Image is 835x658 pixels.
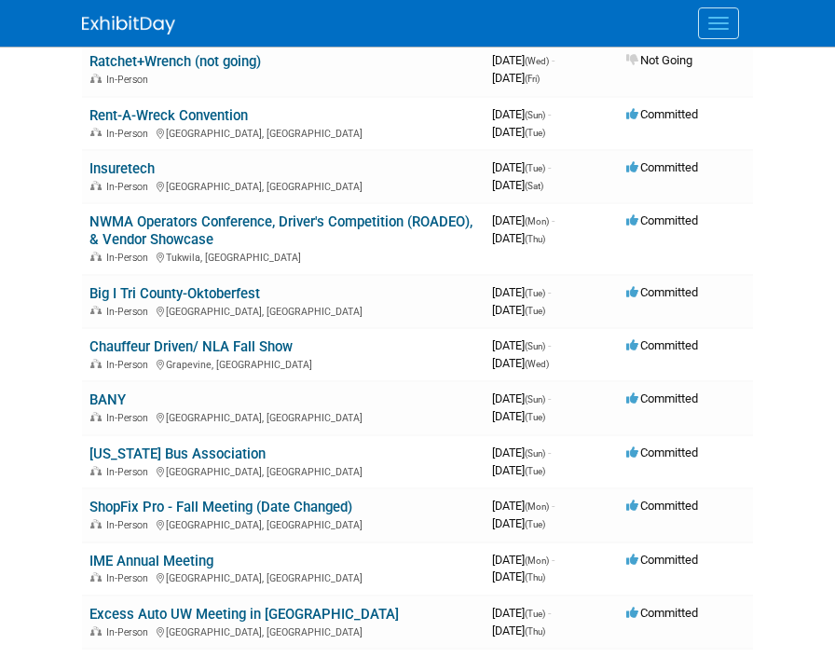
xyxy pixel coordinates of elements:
[525,609,545,619] span: (Tue)
[90,252,102,261] img: In-Person Event
[525,181,543,191] span: (Sat)
[492,338,551,352] span: [DATE]
[525,394,545,404] span: (Sun)
[89,160,155,177] a: Insuretech
[548,107,551,121] span: -
[106,519,154,531] span: In-Person
[525,412,545,422] span: (Tue)
[492,446,551,459] span: [DATE]
[525,306,545,316] span: (Tue)
[106,128,154,140] span: In-Person
[492,463,545,477] span: [DATE]
[525,501,549,512] span: (Mon)
[552,499,554,513] span: -
[548,446,551,459] span: -
[525,555,549,566] span: (Mon)
[525,74,540,84] span: (Fri)
[548,160,551,174] span: -
[90,181,102,190] img: In-Person Event
[89,624,477,638] div: [GEOGRAPHIC_DATA], [GEOGRAPHIC_DATA]
[82,16,175,34] img: ExhibitDay
[552,213,554,227] span: -
[106,572,154,584] span: In-Person
[626,553,698,567] span: Committed
[548,606,551,620] span: -
[89,213,472,248] a: NWMA Operators Conference, Driver's Competition (ROADEO), & Vendor Showcase
[552,53,554,67] span: -
[106,252,154,264] span: In-Person
[525,359,549,369] span: (Wed)
[525,216,549,226] span: (Mon)
[89,125,477,140] div: [GEOGRAPHIC_DATA], [GEOGRAPHIC_DATA]
[89,499,352,515] a: ShopFix Pro - Fall Meeting (Date Changed)
[89,391,126,408] a: BANY
[492,53,554,67] span: [DATE]
[525,128,545,138] span: (Tue)
[626,160,698,174] span: Committed
[106,412,154,424] span: In-Person
[626,53,692,67] span: Not Going
[89,409,477,424] div: [GEOGRAPHIC_DATA], [GEOGRAPHIC_DATA]
[492,285,551,299] span: [DATE]
[548,338,551,352] span: -
[525,341,545,351] span: (Sun)
[492,160,551,174] span: [DATE]
[492,499,554,513] span: [DATE]
[626,107,698,121] span: Committed
[90,74,102,83] img: In-Person Event
[548,391,551,405] span: -
[89,356,477,371] div: Grapevine, [GEOGRAPHIC_DATA]
[89,569,477,584] div: [GEOGRAPHIC_DATA], [GEOGRAPHIC_DATA]
[525,448,545,459] span: (Sun)
[626,499,698,513] span: Committed
[492,356,549,370] span: [DATE]
[492,125,545,139] span: [DATE]
[89,53,261,70] a: Ratchet+Wrench (not going)
[89,249,477,264] div: Tukwila, [GEOGRAPHIC_DATA]
[552,553,554,567] span: -
[698,7,739,39] button: Menu
[89,178,477,193] div: [GEOGRAPHIC_DATA], [GEOGRAPHIC_DATA]
[492,107,551,121] span: [DATE]
[626,338,698,352] span: Committed
[626,391,698,405] span: Committed
[89,606,399,623] a: Excess Auto UW Meeting in [GEOGRAPHIC_DATA]
[106,359,154,371] span: In-Person
[626,606,698,620] span: Committed
[525,56,549,66] span: (Wed)
[89,285,260,302] a: Big I Tri County-Oktoberfest
[525,163,545,173] span: (Tue)
[525,466,545,476] span: (Tue)
[492,71,540,85] span: [DATE]
[492,606,551,620] span: [DATE]
[90,466,102,475] img: In-Person Event
[492,516,545,530] span: [DATE]
[106,181,154,193] span: In-Person
[492,391,551,405] span: [DATE]
[525,626,545,637] span: (Thu)
[525,288,545,298] span: (Tue)
[626,446,698,459] span: Committed
[492,303,545,317] span: [DATE]
[89,303,477,318] div: [GEOGRAPHIC_DATA], [GEOGRAPHIC_DATA]
[492,178,543,192] span: [DATE]
[492,213,554,227] span: [DATE]
[525,519,545,529] span: (Tue)
[90,306,102,315] img: In-Person Event
[525,110,545,120] span: (Sun)
[492,409,545,423] span: [DATE]
[90,519,102,528] img: In-Person Event
[89,553,213,569] a: IME Annual Meeting
[525,572,545,583] span: (Thu)
[492,231,545,245] span: [DATE]
[89,446,266,462] a: [US_STATE] Bus Association
[525,234,545,244] span: (Thu)
[89,463,477,478] div: [GEOGRAPHIC_DATA], [GEOGRAPHIC_DATA]
[106,74,154,86] span: In-Person
[89,516,477,531] div: [GEOGRAPHIC_DATA], [GEOGRAPHIC_DATA]
[626,285,698,299] span: Committed
[106,626,154,638] span: In-Person
[90,626,102,636] img: In-Person Event
[90,128,102,137] img: In-Person Event
[106,306,154,318] span: In-Person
